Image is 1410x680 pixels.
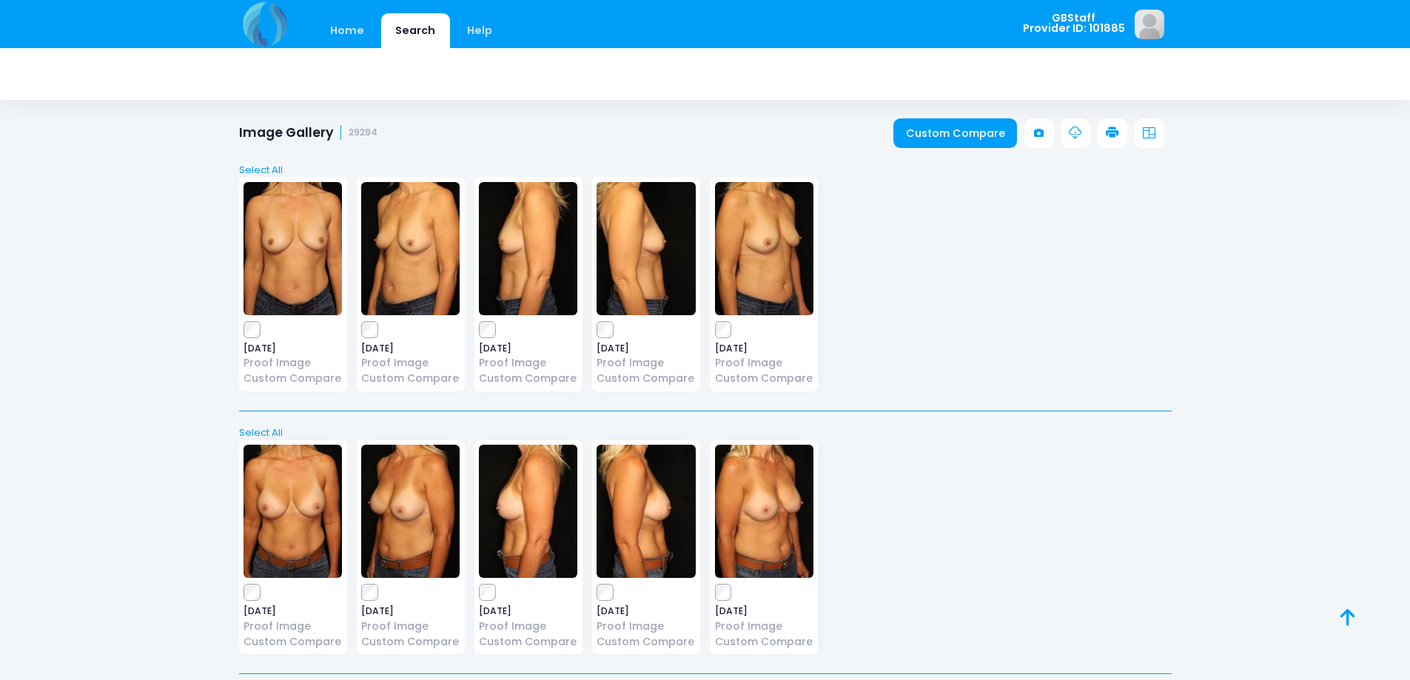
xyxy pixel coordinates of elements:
a: Proof Image [361,619,460,634]
a: Custom Compare [715,371,813,386]
img: image [1135,10,1164,39]
span: [DATE] [244,607,342,616]
a: Custom Compare [479,371,577,386]
span: [DATE] [597,607,695,616]
span: [DATE] [597,344,695,353]
img: image [479,445,577,578]
img: image [361,182,460,315]
a: Home [316,13,379,48]
span: [DATE] [479,344,577,353]
img: image [479,182,577,315]
a: Proof Image [597,355,695,371]
a: Proof Image [479,355,577,371]
a: Select All [234,425,1176,440]
a: Proof Image [715,355,813,371]
img: image [244,182,342,315]
img: image [715,182,813,315]
a: Proof Image [361,355,460,371]
a: Custom Compare [715,634,813,650]
a: Custom Compare [361,371,460,386]
img: image [244,445,342,578]
img: image [715,445,813,578]
a: Help [452,13,506,48]
span: [DATE] [715,607,813,616]
a: Select All [234,163,1176,178]
a: Proof Image [244,355,342,371]
a: Custom Compare [479,634,577,650]
img: image [597,445,695,578]
a: Custom Compare [597,634,695,650]
a: Custom Compare [244,371,342,386]
a: Custom Compare [361,634,460,650]
a: Custom Compare [244,634,342,650]
img: image [361,445,460,578]
span: [DATE] [479,607,577,616]
span: [DATE] [361,344,460,353]
a: Proof Image [479,619,577,634]
span: [DATE] [244,344,342,353]
span: [DATE] [715,344,813,353]
small: 29294 [349,127,377,138]
a: Custom Compare [893,118,1017,148]
a: Search [381,13,450,48]
a: Custom Compare [597,371,695,386]
h1: Image Gallery [239,125,378,141]
img: image [597,182,695,315]
a: Proof Image [715,619,813,634]
a: Proof Image [597,619,695,634]
span: GBStaff Provider ID: 101885 [1023,13,1125,34]
span: [DATE] [361,607,460,616]
a: Proof Image [244,619,342,634]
